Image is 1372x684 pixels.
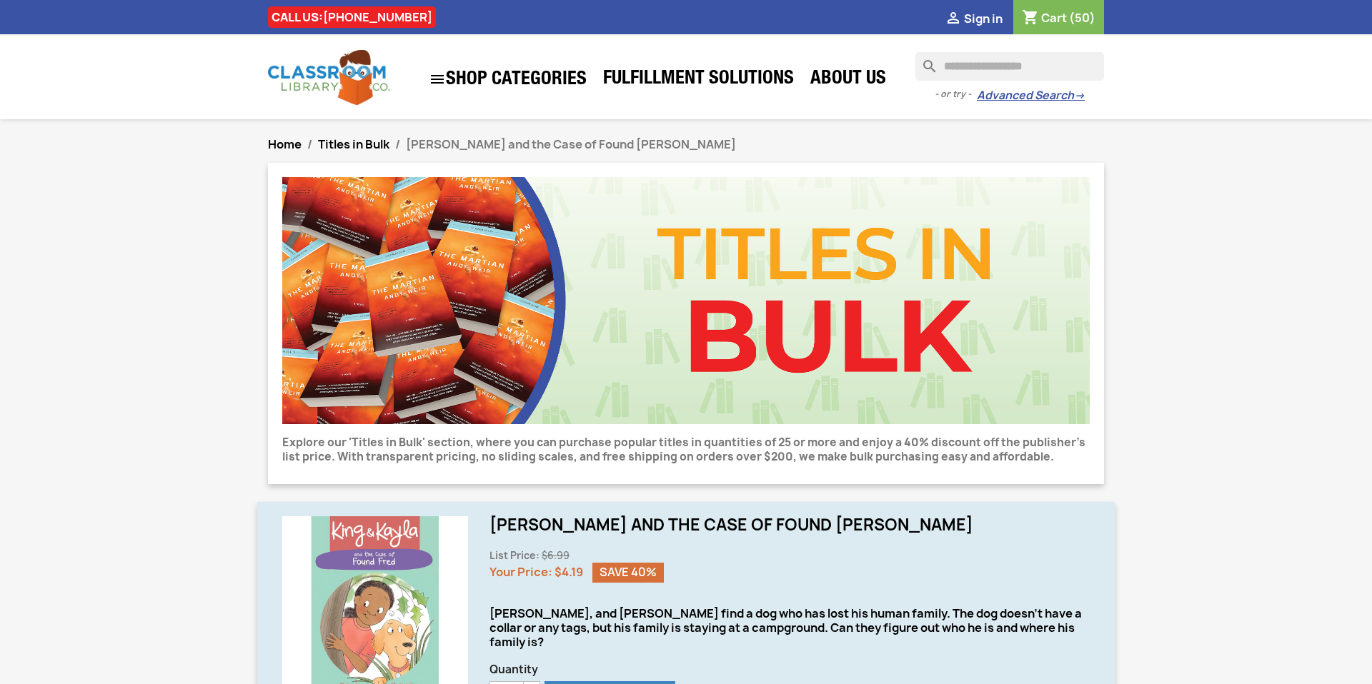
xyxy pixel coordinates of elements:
[964,11,1003,26] span: Sign in
[592,563,664,583] span: Save 40%
[489,564,552,580] span: Your Price:
[555,564,583,580] span: $4.19
[489,663,1090,677] span: Quantity
[596,66,801,94] a: Fulfillment Solutions
[945,11,1003,26] a:  Sign in
[323,9,432,25] a: [PHONE_NUMBER]
[542,549,570,562] span: $6.99
[1041,10,1067,26] span: Cart
[268,6,436,28] div: CALL US:
[1074,89,1085,103] span: →
[422,64,594,95] a: SHOP CATEGORIES
[1022,10,1095,26] a: Shopping cart link containing 50 product(s)
[282,177,1090,424] img: CLC_Bulk.jpg
[489,549,540,562] span: List Price:
[915,52,933,69] i: search
[1022,10,1039,27] i: shopping_cart
[282,436,1090,464] p: Explore our 'Titles in Bulk' section, where you can purchase popular titles in quantities of 25 o...
[803,66,893,94] a: About Us
[268,136,302,152] a: Home
[318,136,389,152] a: Titles in Bulk
[489,516,1090,533] h1: [PERSON_NAME] and the Case of Found [PERSON_NAME]
[268,50,389,105] img: Classroom Library Company
[406,136,736,152] span: [PERSON_NAME] and the Case of Found [PERSON_NAME]
[1069,10,1095,26] span: (50)
[489,606,1090,649] div: [PERSON_NAME], and [PERSON_NAME] find a dog who has lost his human family. The dog doesn't have a...
[945,11,962,28] i: 
[429,71,446,88] i: 
[935,87,977,101] span: - or try -
[915,52,1104,81] input: Search
[977,89,1085,103] a: Advanced Search→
